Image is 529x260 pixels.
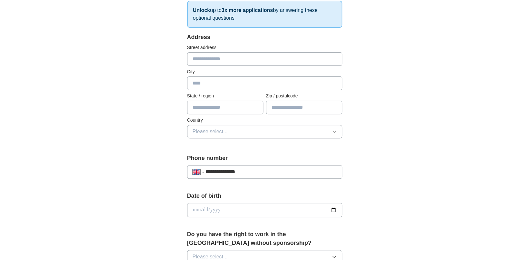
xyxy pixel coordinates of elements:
[187,154,342,163] label: Phone number
[221,7,273,13] strong: 3x more applications
[187,44,342,51] label: Street address
[193,7,210,13] strong: Unlock
[193,128,228,135] span: Please select...
[187,93,263,99] label: State / region
[266,93,342,99] label: Zip / postalcode
[187,230,342,247] label: Do you have the right to work in the [GEOGRAPHIC_DATA] without sponsorship?
[187,33,342,42] div: Address
[187,125,342,138] button: Please select...
[187,1,342,28] p: up to by answering these optional questions
[187,68,342,75] label: City
[187,117,342,124] label: Country
[187,192,342,200] label: Date of birth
